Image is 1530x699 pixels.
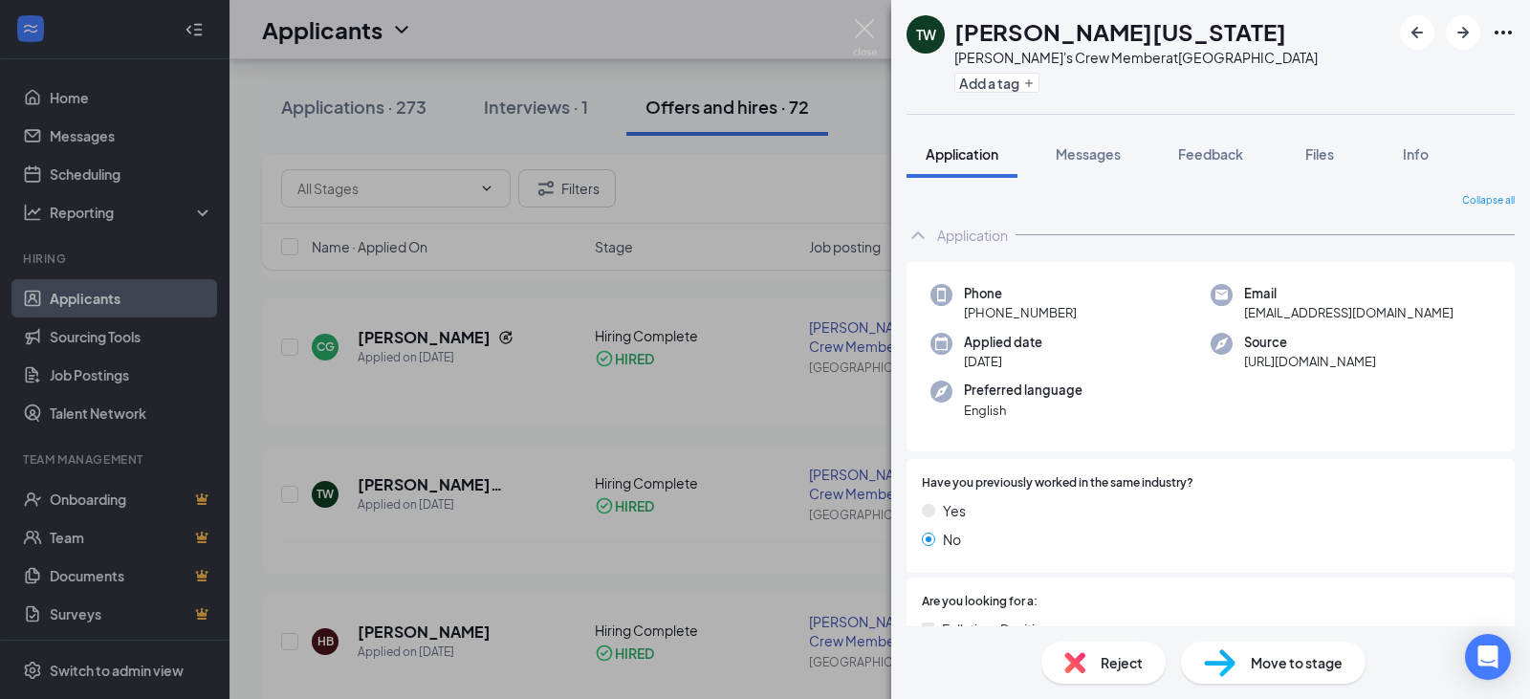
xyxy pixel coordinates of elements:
[954,48,1318,67] div: [PERSON_NAME]'s Crew Member at [GEOGRAPHIC_DATA]
[1400,15,1434,50] button: ArrowLeftNew
[922,474,1193,492] span: Have you previously worked in the same industry?
[1101,652,1143,673] span: Reject
[1244,352,1376,371] span: [URL][DOMAIN_NAME]
[942,619,1051,640] span: Full-time Position
[943,500,966,521] span: Yes
[926,145,998,163] span: Application
[1056,145,1121,163] span: Messages
[1452,21,1475,44] svg: ArrowRight
[964,352,1042,371] span: [DATE]
[916,25,936,44] div: TW
[954,15,1286,48] h1: [PERSON_NAME][US_STATE]
[1403,145,1429,163] span: Info
[1462,193,1515,208] span: Collapse all
[937,226,1008,245] div: Application
[1178,145,1243,163] span: Feedback
[964,303,1077,322] span: [PHONE_NUMBER]
[1492,21,1515,44] svg: Ellipses
[1244,333,1376,352] span: Source
[964,284,1077,303] span: Phone
[1244,284,1453,303] span: Email
[1446,15,1480,50] button: ArrowRight
[907,224,929,247] svg: ChevronUp
[964,333,1042,352] span: Applied date
[964,381,1082,400] span: Preferred language
[954,73,1039,93] button: PlusAdd a tag
[943,529,961,550] span: No
[964,401,1082,420] span: English
[1023,77,1035,89] svg: Plus
[1305,145,1334,163] span: Files
[1244,303,1453,322] span: [EMAIL_ADDRESS][DOMAIN_NAME]
[1465,634,1511,680] div: Open Intercom Messenger
[922,593,1038,611] span: Are you looking for a:
[1251,652,1343,673] span: Move to stage
[1406,21,1429,44] svg: ArrowLeftNew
